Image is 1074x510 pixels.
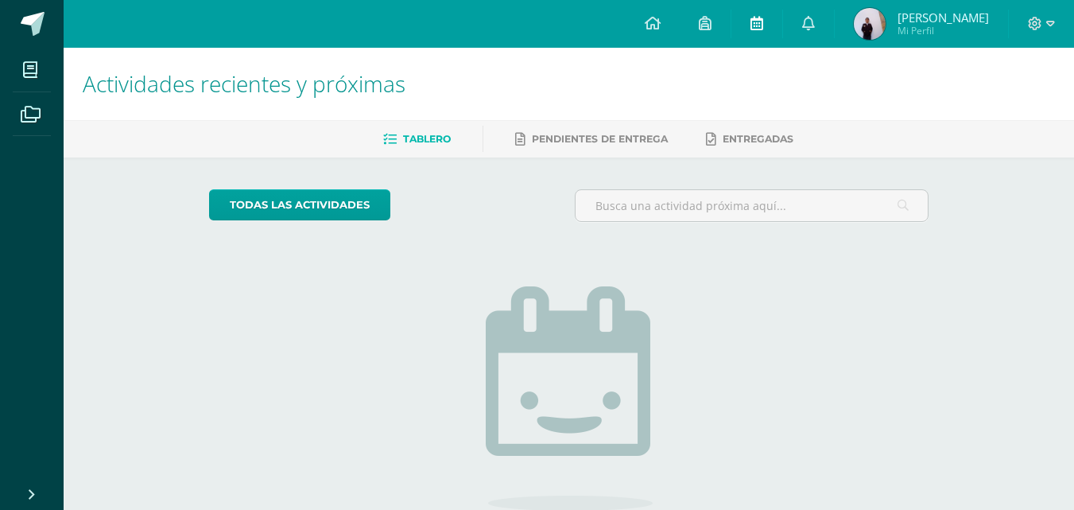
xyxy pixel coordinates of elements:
span: Tablero [403,133,451,145]
span: Entregadas [723,133,793,145]
span: Actividades recientes y próximas [83,68,405,99]
img: a472816cce3d413f418a268ee9bd1b7c.png [854,8,886,40]
a: todas las Actividades [209,189,390,220]
a: Tablero [383,127,451,152]
span: [PERSON_NAME] [898,10,989,25]
a: Entregadas [706,127,793,152]
a: Pendientes de entrega [515,127,668,152]
span: Mi Perfil [898,24,989,37]
span: Pendientes de entrega [532,133,668,145]
input: Busca una actividad próxima aquí... [576,190,928,221]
